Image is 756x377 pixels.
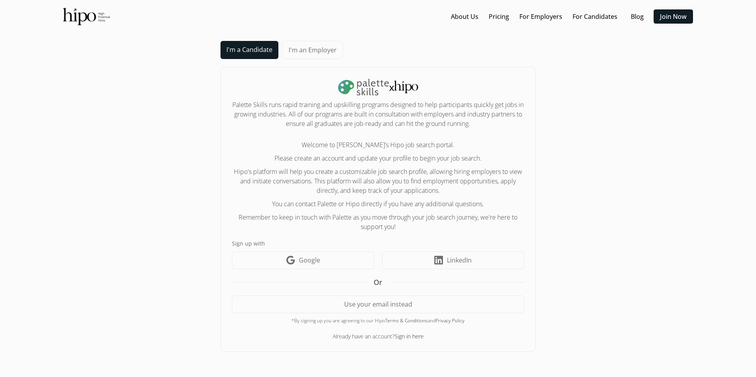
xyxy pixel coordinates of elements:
[569,9,621,24] button: For Candidates
[282,41,343,59] a: I'm an Employer
[395,333,424,340] a: Sign in here
[631,12,644,21] a: Blog
[447,255,472,265] span: LinkedIn
[232,78,524,96] h1: x
[516,9,565,24] button: For Employers
[573,12,617,21] a: For Candidates
[63,8,110,25] img: official-logo
[519,12,562,21] a: For Employers
[660,12,687,21] a: Join Now
[394,81,418,93] img: svg+xml,%3c
[489,12,509,21] a: Pricing
[220,41,278,59] a: I'm a Candidate
[232,213,524,231] p: Remember to keep in touch with Palette as you move through your job search journey, we're here to...
[374,277,382,288] span: Or
[232,332,524,340] div: Already have an account?
[232,199,524,209] p: You can contact Palette or Hipo directly if you have any additional questions.
[338,78,389,96] img: palette-logo-DLm18L25.png
[299,255,320,265] span: Google
[654,9,693,24] button: Join Now
[232,140,524,150] p: Welcome to [PERSON_NAME]’s Hipo job search portal.
[382,251,524,269] a: LinkedIn
[232,100,524,128] h2: Palette Skills runs rapid training and upskilling programs designed to help participants quickly ...
[448,9,482,24] button: About Us
[385,317,428,324] a: Terms & Conditions
[451,12,478,21] a: About Us
[435,317,465,324] a: Privacy Policy
[232,296,524,313] button: Use your email instead
[232,239,524,248] label: Sign up with
[624,9,650,24] button: Blog
[485,9,512,24] button: Pricing
[232,153,524,163] p: Please create an account and update your profile to begin your job search.
[232,167,524,195] p: Hipo's platform will help you create a customizable job search profile, allowing hiring employers...
[232,317,524,324] div: *By signing up you are agreeing to our Hipo and
[232,251,374,269] a: Google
